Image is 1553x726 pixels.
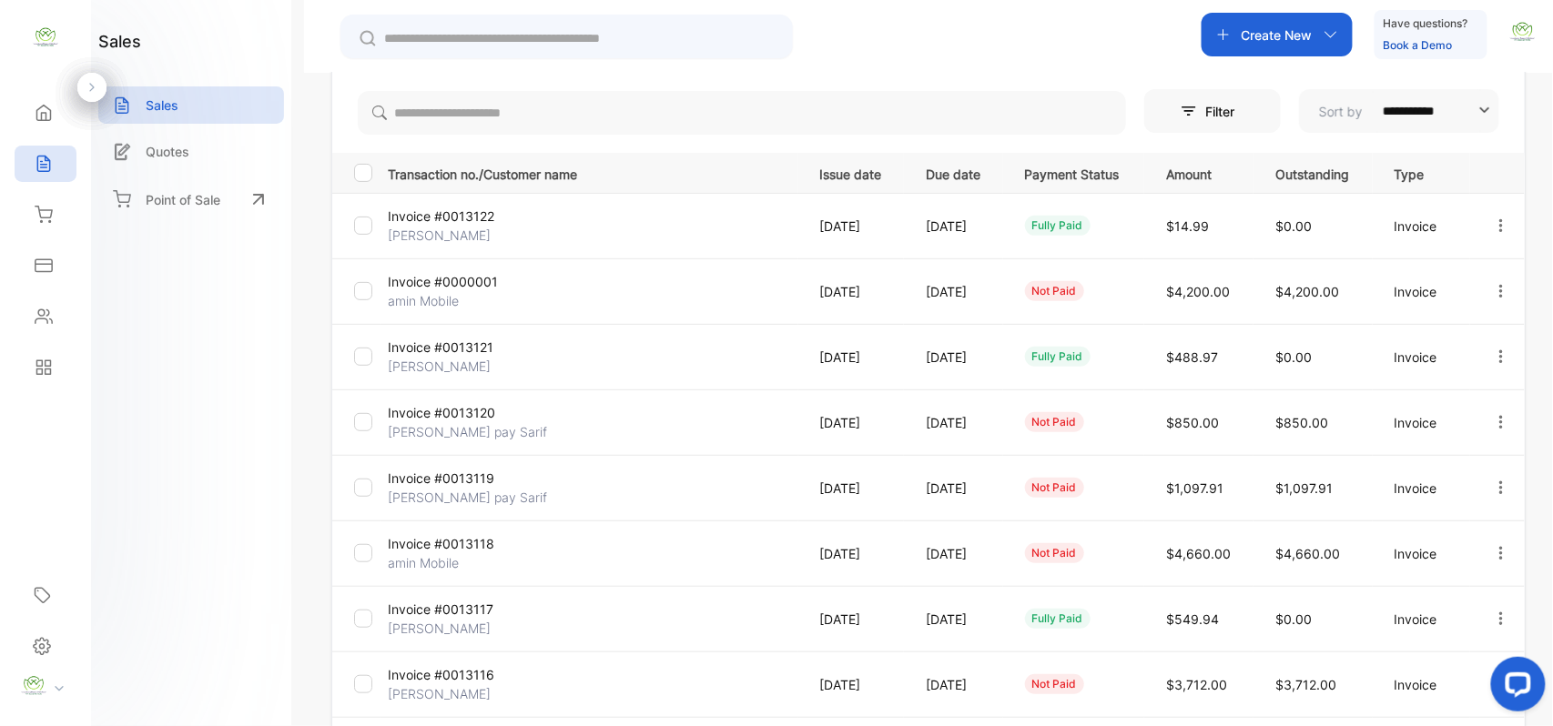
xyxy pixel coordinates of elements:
p: [DATE] [926,282,987,301]
p: Invoice #0013122 [388,207,524,226]
div: not paid [1025,478,1084,498]
iframe: LiveChat chat widget [1477,650,1553,726]
p: amin Mobile [388,291,524,310]
p: Transaction no./Customer name [388,161,797,184]
p: [DATE] [926,610,987,629]
p: [PERSON_NAME] pay Sarif [388,422,547,441]
p: Invoice #0013117 [388,600,524,619]
a: Quotes [98,133,284,170]
p: Invoice #0013119 [388,469,524,488]
img: avatar [1509,18,1537,45]
p: Outstanding [1275,161,1357,184]
span: $850.00 [1275,415,1328,430]
span: $850.00 [1166,415,1219,430]
span: $3,712.00 [1275,677,1336,692]
button: Create New [1202,13,1353,56]
div: not paid [1025,412,1084,432]
div: fully paid [1025,347,1091,367]
button: avatar [1509,13,1537,56]
p: [DATE] [926,348,987,367]
p: [PERSON_NAME] [388,619,524,638]
p: [DATE] [926,413,987,432]
p: Invoice [1395,479,1455,498]
span: $1,097.91 [1166,480,1223,496]
p: [DATE] [926,544,987,563]
img: logo [32,24,59,51]
p: [PERSON_NAME] [388,357,524,376]
p: Invoice #0013120 [388,403,524,422]
p: [DATE] [926,675,987,694]
p: [DATE] [820,610,889,629]
span: $0.00 [1275,218,1312,234]
p: [DATE] [926,479,987,498]
p: [DATE] [820,479,889,498]
p: Create New [1242,25,1313,45]
div: not paid [1025,281,1084,301]
p: [PERSON_NAME] pay Sarif [388,488,547,507]
p: [PERSON_NAME] [388,684,524,703]
p: Type [1395,161,1455,184]
p: [DATE] [820,413,889,432]
span: $4,200.00 [1166,284,1230,299]
p: amin Mobile [388,553,524,572]
span: $0.00 [1275,611,1312,627]
p: Invoice [1395,217,1455,236]
p: Invoice [1395,282,1455,301]
a: Point of Sale [98,179,284,219]
span: $14.99 [1166,218,1209,234]
p: Invoice [1395,413,1455,432]
img: profile [20,672,47,700]
p: Invoice #0013116 [388,665,524,684]
span: $4,660.00 [1275,546,1340,561]
span: $4,200.00 [1275,284,1339,299]
p: Issue date [820,161,889,184]
span: $1,097.91 [1275,480,1333,496]
p: Point of Sale [146,190,220,209]
p: [DATE] [820,282,889,301]
p: Have questions? [1384,15,1468,33]
p: Amount [1166,161,1238,184]
a: Book a Demo [1384,38,1453,52]
p: [PERSON_NAME] [388,226,524,245]
p: Sales [146,96,178,115]
p: Due date [926,161,987,184]
p: Quotes [146,142,189,161]
p: [DATE] [820,544,889,563]
div: not paid [1025,543,1084,563]
h1: sales [98,29,141,54]
p: Sort by [1319,102,1363,121]
p: Invoice [1395,610,1455,629]
div: not paid [1025,674,1084,694]
span: $4,660.00 [1166,546,1231,561]
p: Invoice #0013118 [388,534,524,553]
p: Invoice [1395,675,1455,694]
p: [DATE] [926,217,987,236]
p: [DATE] [820,675,889,694]
p: Invoice [1395,544,1455,563]
button: Sort by [1299,89,1499,133]
p: [DATE] [820,348,889,367]
div: fully paid [1025,216,1091,236]
p: Invoice #0000001 [388,272,524,291]
a: Sales [98,86,284,124]
p: Payment Status [1025,161,1129,184]
p: Invoice #0013121 [388,338,524,357]
span: $0.00 [1275,349,1312,365]
p: [DATE] [820,217,889,236]
span: $488.97 [1166,349,1218,365]
p: Invoice [1395,348,1455,367]
span: $549.94 [1166,611,1219,627]
span: $3,712.00 [1166,677,1227,692]
div: fully paid [1025,609,1091,629]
